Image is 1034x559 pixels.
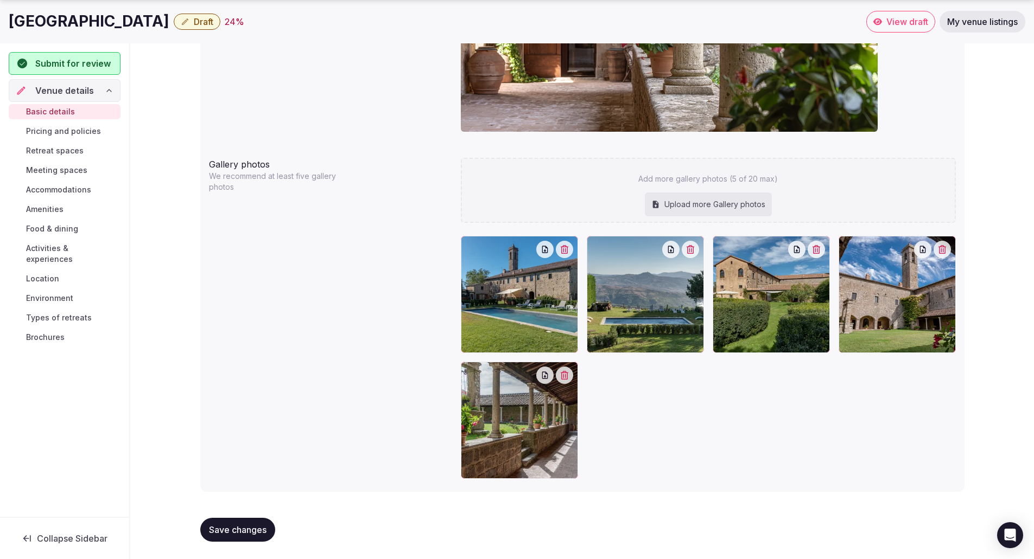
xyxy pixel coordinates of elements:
[645,192,772,216] div: Upload more Gallery photos
[461,362,578,479] div: _DSC2231 CHIOSTRO.jpg
[9,291,120,306] a: Environment
[225,15,244,28] button: 24%
[209,524,267,535] span: Save changes
[9,163,120,178] a: Meeting spaces
[225,15,244,28] div: 24 %
[26,293,73,304] span: Environment
[26,243,116,265] span: Activities & experiences
[9,104,120,119] a: Basic details
[461,236,578,353] div: _DSC3294.jpg
[9,202,120,217] a: Amenities
[866,11,935,33] a: View draft
[26,145,84,156] span: Retreat spaces
[26,273,59,284] span: Location
[26,223,78,234] span: Food & dining
[26,332,65,343] span: Brochures
[209,153,452,171] div: Gallery photos
[26,204,64,215] span: Amenities
[174,14,220,30] button: Draft
[947,16,1018,27] span: My venue listings
[37,533,107,544] span: Collapse Sidebar
[26,165,87,176] span: Meeting spaces
[9,330,120,345] a: Brochures
[26,184,91,195] span: Accommodations
[886,16,928,27] span: View draft
[209,171,348,192] p: We recommend at least five gallery photos
[9,124,120,139] a: Pricing and policies
[587,236,704,353] div: _DSC3194.jpg
[26,312,92,323] span: Types of retreats
[9,526,120,550] button: Collapse Sidebar
[9,310,120,325] a: Types of retreats
[9,143,120,158] a: Retreat spaces
[839,236,956,353] div: _DSC2243 CHIOSTRO.jpg
[200,518,275,542] button: Save changes
[9,52,120,75] button: Submit for review
[9,241,120,267] a: Activities & experiences
[35,84,94,97] span: Venue details
[9,11,169,32] h1: [GEOGRAPHIC_DATA]
[9,221,120,236] a: Food & dining
[997,522,1023,548] div: Open Intercom Messenger
[9,182,120,197] a: Accommodations
[194,16,213,27] span: Draft
[26,126,101,137] span: Pricing and policies
[713,236,830,353] div: _DSC2264 ORTO.jpg
[9,271,120,286] a: Location
[35,57,111,70] span: Submit for review
[638,174,778,184] p: Add more gallery photos (5 of 20 max)
[940,11,1025,33] a: My venue listings
[26,106,75,117] span: Basic details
